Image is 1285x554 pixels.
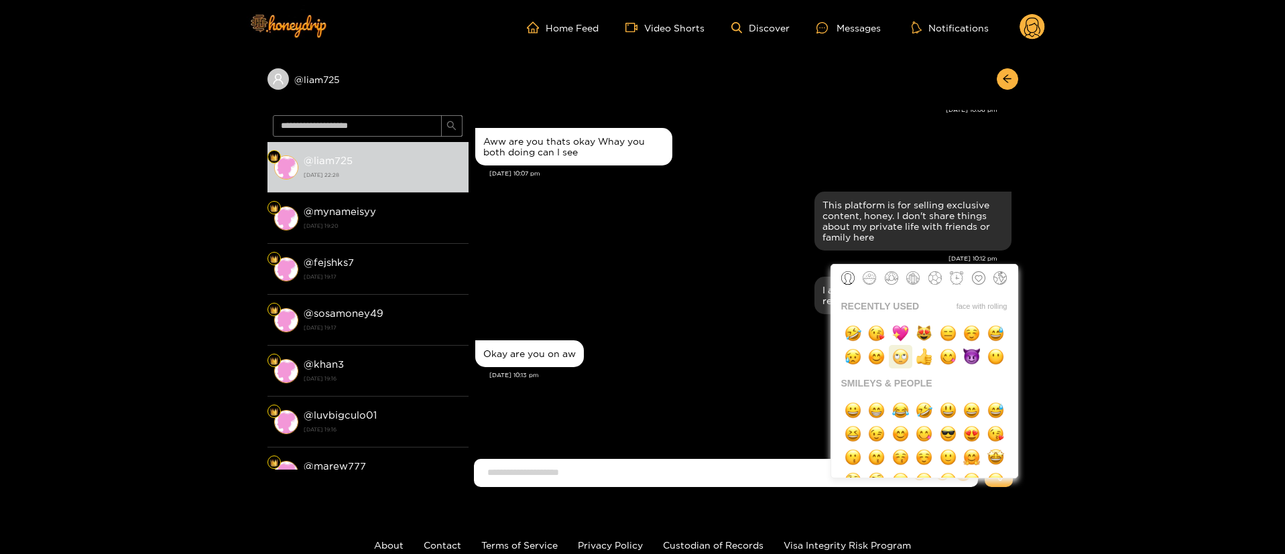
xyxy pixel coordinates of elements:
[527,21,599,33] a: Home Feed
[274,410,298,434] img: conversation
[822,285,1003,306] div: I am waiting for you to send the call request so I can accept it!
[868,325,885,342] img: 1f618.png
[481,540,558,550] a: Terms of Service
[892,472,909,489] img: 1f610.png
[304,322,462,334] strong: [DATE] 19:17
[916,348,932,365] img: 1f44d.png
[270,459,278,467] img: Fan Level
[892,402,909,419] img: 1f602.png
[916,425,932,442] img: 1f60b.png
[916,472,932,489] img: 1f611.png
[987,325,1004,342] img: 1f605.png
[963,425,980,442] img: 1f60d.png
[1002,74,1012,85] span: arrow-left
[731,22,790,33] a: Discover
[940,449,957,466] img: 1f642.png
[868,449,885,466] img: 1f619.png
[304,220,462,232] strong: [DATE] 19:20
[916,449,932,466] img: 263a-fe0f.png
[304,372,462,385] strong: [DATE] 19:16
[304,155,353,166] strong: @ liam725
[475,318,997,327] div: [DATE] 10:13 pm
[475,105,997,115] div: [DATE] 10:06 pm
[987,425,1004,442] img: 1f618.png
[625,21,644,33] span: video-camera
[274,359,298,383] img: conversation
[270,357,278,365] img: Fan Level
[892,325,909,342] img: 1f496.png
[987,402,1004,419] img: 1f605.png
[489,169,1012,178] div: [DATE] 10:07 pm
[845,425,861,442] img: 1f606.png
[868,472,885,489] img: 1f928.png
[868,348,885,365] img: 1f60a.png
[963,325,980,342] img: 263a-fe0f.png
[272,73,284,85] span: user
[816,20,881,36] div: Messages
[489,370,1012,380] div: [DATE] 10:13 pm
[304,423,462,435] strong: [DATE] 19:16
[483,136,664,157] div: Aww are you thats okay Whay you both doing can I see
[940,402,957,419] img: 1f603.png
[625,21,705,33] a: Video Shorts
[940,425,957,442] img: 1f60e.png
[304,206,376,217] strong: @ mynameisyy
[270,204,278,212] img: Fan Level
[916,402,932,419] img: 1f923.png
[274,308,298,332] img: conversation
[940,348,957,365] img: 1f60b.png
[845,402,861,419] img: 1f600.png
[784,540,911,550] a: Visa Integrity Risk Program
[446,121,456,132] span: search
[274,461,298,485] img: conversation
[845,472,861,489] img: 1f914.png
[963,402,980,419] img: 1f604.png
[814,192,1012,251] div: Aug. 27, 10:12 pm
[814,277,1012,314] div: Aug. 27, 10:13 pm
[441,115,463,137] button: search
[963,449,980,466] img: 1f917.png
[304,307,383,319] strong: @ sosamoney49
[892,425,909,442] img: 1f60a.png
[663,540,763,550] a: Custodian of Records
[868,402,885,419] img: 1f601.png
[374,540,404,550] a: About
[304,271,462,283] strong: [DATE] 19:17
[483,348,576,359] div: Okay are you on aw
[270,306,278,314] img: Fan Level
[304,460,366,472] strong: @ marew777
[270,255,278,263] img: Fan Level
[987,472,1004,489] img: 1f60f.png
[578,540,643,550] a: Privacy Policy
[267,68,469,90] div: @liam725
[270,408,278,416] img: Fan Level
[270,153,278,161] img: Fan Level
[892,449,909,466] img: 1f61a.png
[845,449,861,466] img: 1f617.png
[475,254,997,263] div: [DATE] 10:12 pm
[845,348,861,365] img: 1f625.png
[908,21,993,34] button: Notifications
[475,128,672,165] div: Aug. 27, 10:07 pm
[822,200,1003,243] div: This platform is for selling exclusive content, honey. I don't share things about my private life...
[304,257,354,268] strong: @ fejshks7
[475,423,997,433] div: [DATE] 10:28 pm
[274,257,298,281] img: conversation
[963,472,980,489] img: 1f644.png
[845,325,861,342] img: 1f923.png
[987,348,1004,365] img: 1f636.png
[527,21,546,33] span: home
[987,449,1004,466] img: 1f929.png
[475,340,584,367] div: Aug. 27, 10:13 pm
[304,358,344,370] strong: @ khan3
[940,472,957,489] img: 1f636.png
[304,169,462,181] strong: [DATE] 22:28
[997,68,1018,90] button: arrow-left
[304,409,377,421] strong: @ luvbigculo01
[892,348,909,365] img: 1f644.png
[940,325,957,342] img: 1f611.png
[274,206,298,230] img: conversation
[424,540,461,550] a: Contact
[868,425,885,442] img: 1f609.png
[916,325,932,342] img: 1f63b.png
